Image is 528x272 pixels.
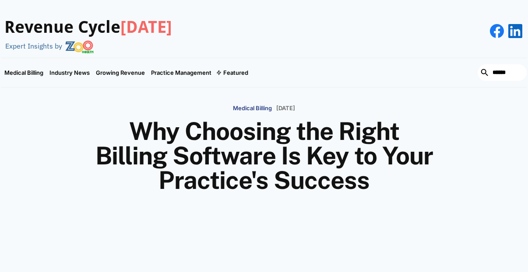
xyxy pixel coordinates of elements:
a: Growing Revenue [93,58,148,87]
div: Featured [215,58,251,87]
h3: Revenue Cycle [4,17,172,38]
p: Medical Billing [233,105,272,112]
div: Expert Insights by [5,42,62,50]
h1: Why Choosing the Right Billing Software Is Key to Your Practice's Success [93,119,435,192]
a: Practice Management [148,58,215,87]
div: Featured [223,69,248,76]
span: [DATE] [120,17,172,37]
a: Medical Billing [1,58,46,87]
a: Revenue Cycle[DATE]Expert Insights by [1,9,172,53]
a: Industry News [46,58,93,87]
p: [DATE] [276,105,295,112]
a: Medical Billing [233,101,272,115]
